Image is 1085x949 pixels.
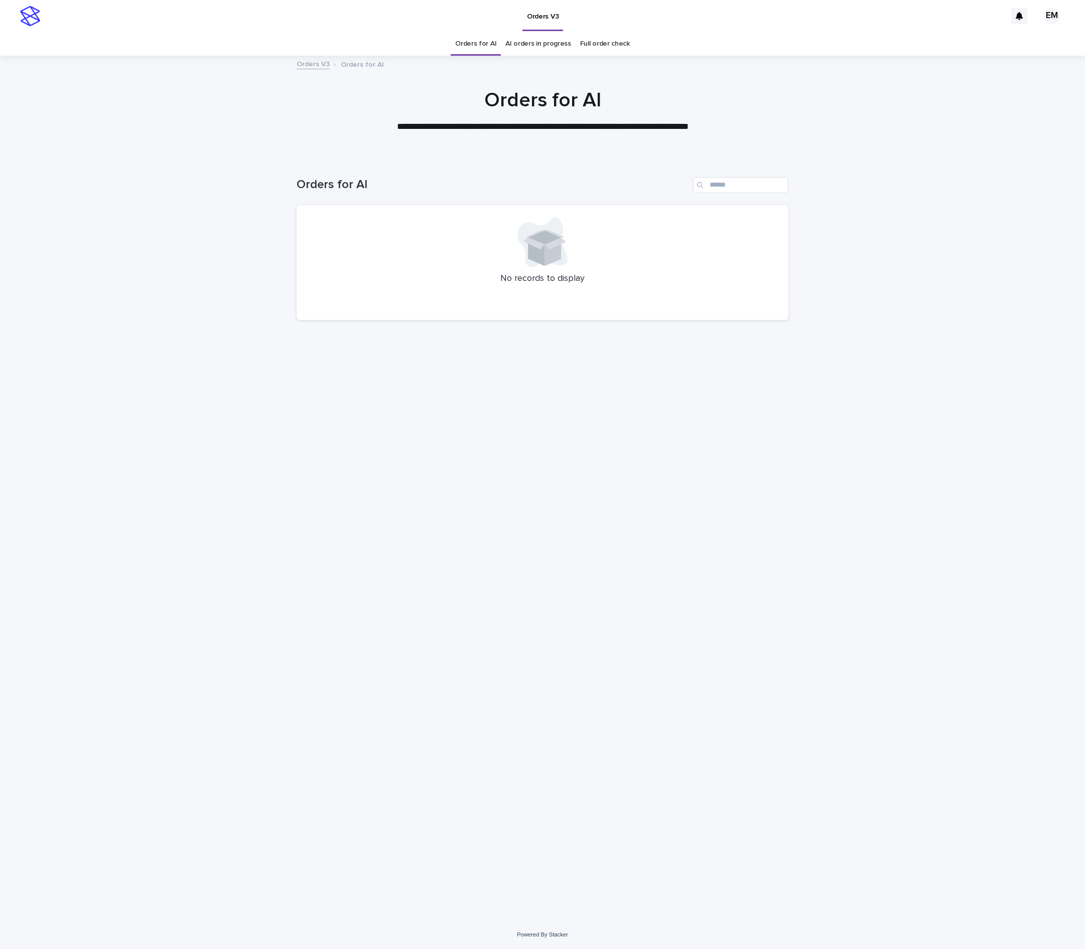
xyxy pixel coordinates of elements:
p: Orders for AI [341,58,384,69]
img: stacker-logo-s-only.png [20,6,40,26]
h1: Orders for AI [297,178,689,192]
p: No records to display [309,273,776,284]
div: EM [1044,8,1060,24]
input: Search [693,177,788,193]
a: Orders for AI [455,32,496,56]
a: Full order check [580,32,630,56]
a: Orders V3 [297,58,330,69]
a: Powered By Stacker [517,931,568,937]
h1: Orders for AI [297,88,788,112]
a: AI orders in progress [505,32,571,56]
